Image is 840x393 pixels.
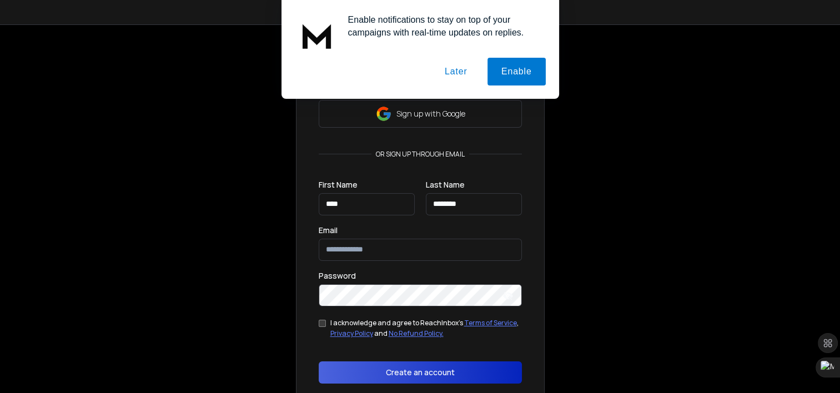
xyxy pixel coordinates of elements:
[295,13,339,58] img: notification icon
[389,329,444,338] a: No Refund Policy.
[487,58,546,85] button: Enable
[396,108,465,119] p: Sign up with Google
[319,100,522,128] button: Sign up with Google
[431,58,481,85] button: Later
[319,272,356,280] label: Password
[319,361,522,384] button: Create an account
[319,181,358,189] label: First Name
[330,318,522,339] div: I acknowledge and agree to ReachInbox's , and
[330,329,373,338] a: Privacy Policy
[339,13,546,39] div: Enable notifications to stay on top of your campaigns with real-time updates on replies.
[426,181,465,189] label: Last Name
[464,318,517,327] a: Terms of Service
[371,150,469,159] p: or sign up through email
[319,226,338,234] label: Email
